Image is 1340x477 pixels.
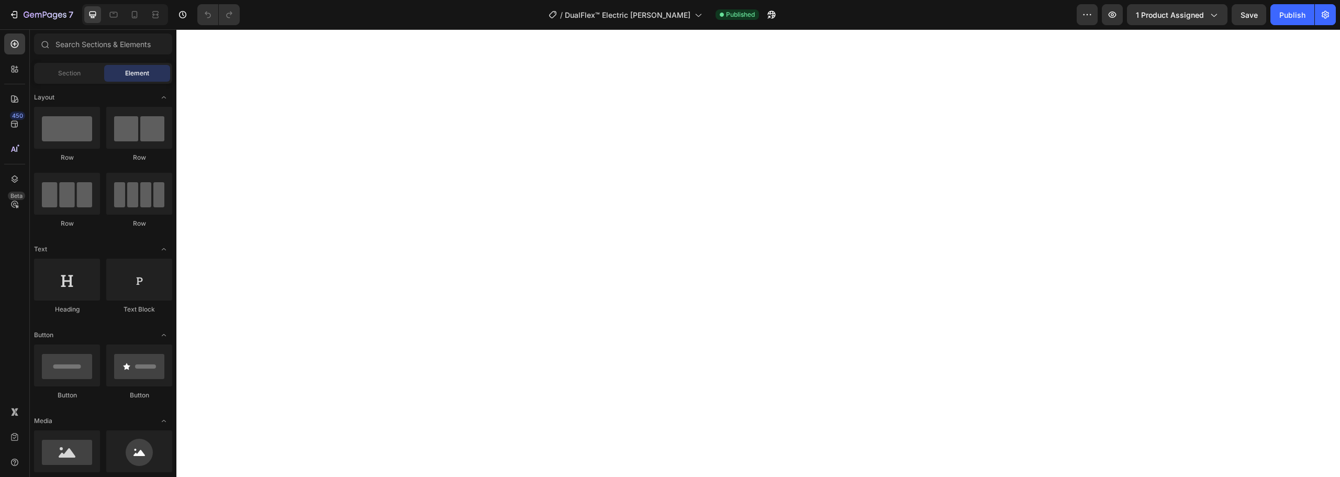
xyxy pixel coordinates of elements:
[4,4,78,25] button: 7
[197,4,240,25] div: Undo/Redo
[69,8,73,21] p: 7
[10,112,25,120] div: 450
[560,9,563,20] span: /
[34,245,47,254] span: Text
[125,69,149,78] span: Element
[1232,4,1266,25] button: Save
[34,34,172,54] input: Search Sections & Elements
[155,327,172,343] span: Toggle open
[1127,4,1227,25] button: 1 product assigned
[58,69,81,78] span: Section
[565,9,690,20] span: DualFlex™ Electric [PERSON_NAME]
[176,29,1340,477] iframe: Design area
[1136,9,1204,20] span: 1 product assigned
[155,413,172,429] span: Toggle open
[155,89,172,106] span: Toggle open
[34,391,100,400] div: Button
[34,416,52,426] span: Media
[1270,4,1314,25] button: Publish
[34,305,100,314] div: Heading
[34,153,100,162] div: Row
[1279,9,1305,20] div: Publish
[106,153,172,162] div: Row
[106,219,172,228] div: Row
[34,219,100,228] div: Row
[1241,10,1258,19] span: Save
[106,305,172,314] div: Text Block
[34,330,53,340] span: Button
[106,391,172,400] div: Button
[8,192,25,200] div: Beta
[726,10,755,19] span: Published
[34,93,54,102] span: Layout
[155,241,172,258] span: Toggle open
